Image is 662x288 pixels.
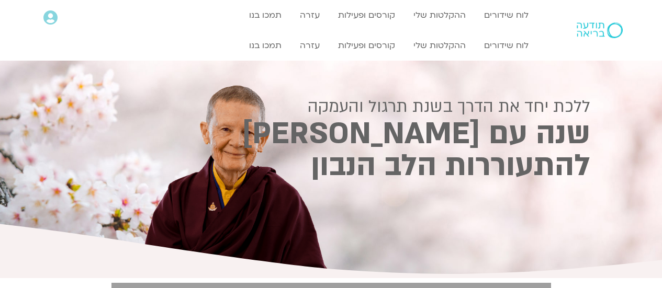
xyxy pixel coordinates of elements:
a: ההקלטות שלי [408,5,471,25]
a: קורסים ופעילות [333,5,400,25]
a: לוח שידורים [479,5,534,25]
h2: להתעוררות הלב הנבון [72,152,590,180]
h2: ללכת יחד את הדרך בשנת תרגול והעמקה [72,97,590,116]
h2: שנה עם [PERSON_NAME] [72,120,590,148]
a: תמכו בנו [244,36,287,55]
a: לוח שידורים [479,36,534,55]
img: תודעה בריאה [577,22,623,38]
a: עזרה [295,5,325,25]
a: קורסים ופעילות [333,36,400,55]
a: ההקלטות שלי [408,36,471,55]
a: עזרה [295,36,325,55]
a: תמכו בנו [244,5,287,25]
